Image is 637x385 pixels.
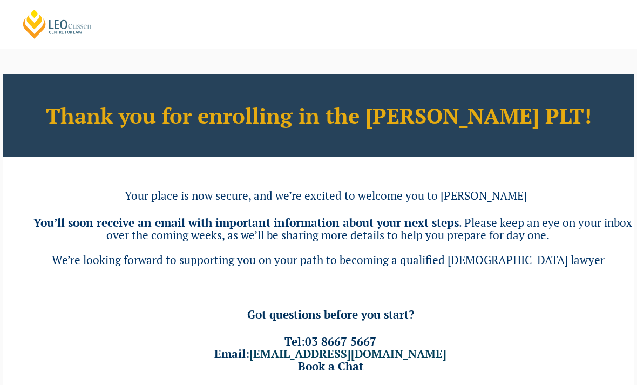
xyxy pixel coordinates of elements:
span: Your place is now secure, and we’re excited to welcome you to [PERSON_NAME] [125,188,527,203]
b: Thank you for enrolling in the [PERSON_NAME] PLT! [46,101,592,130]
a: 03 8667 5667 [305,334,376,349]
b: You’ll soon receive an email with important information about your next steps [33,215,459,230]
a: [PERSON_NAME] Centre for Law [22,9,93,39]
span: We’re looking forward to supporting you on your path to becoming a qualified [DEMOGRAPHIC_DATA] l... [52,252,605,267]
span: Email: [214,346,446,361]
a: Book a Chat [298,359,363,374]
span: Tel: [284,334,376,349]
span: . Please keep an eye on your inbox over the coming weeks, as we’ll be sharing more details to hel... [106,215,632,242]
span: Got questions before you start? [247,307,414,322]
a: [EMAIL_ADDRESS][DOMAIN_NAME] [249,346,446,361]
